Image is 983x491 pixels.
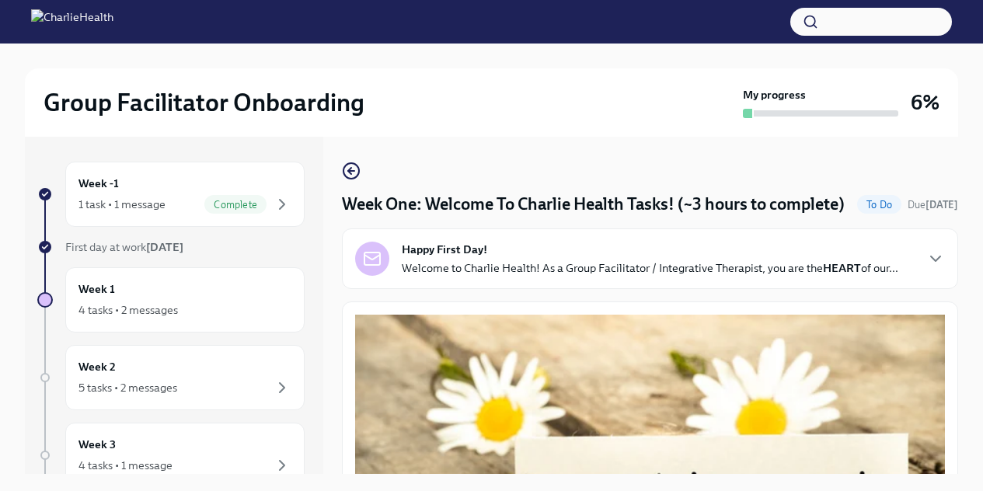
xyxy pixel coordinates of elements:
a: Week 34 tasks • 1 message [37,423,305,488]
strong: Happy First Day! [402,242,487,257]
span: To Do [857,199,901,211]
h3: 6% [911,89,939,117]
div: 4 tasks • 2 messages [78,302,178,318]
h6: Week 3 [78,436,116,453]
span: Complete [204,199,267,211]
div: 4 tasks • 1 message [78,458,173,473]
a: Week 14 tasks • 2 messages [37,267,305,333]
strong: [DATE] [146,240,183,254]
h6: Week 2 [78,358,116,375]
h6: Week 1 [78,280,115,298]
strong: HEART [823,261,861,275]
span: Due [908,199,958,211]
h6: Week -1 [78,175,119,192]
strong: [DATE] [925,199,958,211]
a: Week -11 task • 1 messageComplete [37,162,305,227]
h4: Week One: Welcome To Charlie Health Tasks! (~3 hours to complete) [342,193,845,216]
p: Welcome to Charlie Health! As a Group Facilitator / Integrative Therapist, you are the of our... [402,260,898,276]
img: CharlieHealth [31,9,113,34]
div: 5 tasks • 2 messages [78,380,177,395]
span: First day at work [65,240,183,254]
strong: My progress [743,87,806,103]
div: 1 task • 1 message [78,197,166,212]
span: September 22nd, 2025 10:00 [908,197,958,212]
a: Week 25 tasks • 2 messages [37,345,305,410]
a: First day at work[DATE] [37,239,305,255]
h2: Group Facilitator Onboarding [44,87,364,118]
